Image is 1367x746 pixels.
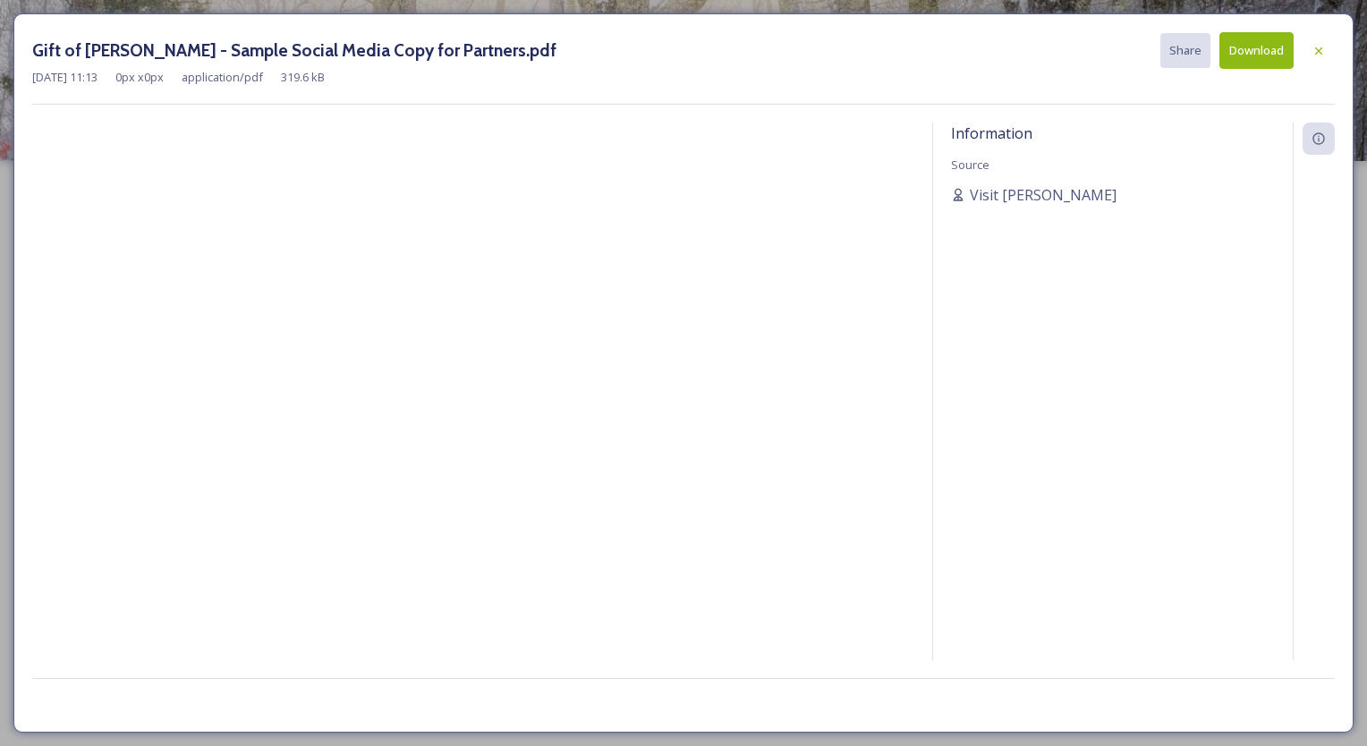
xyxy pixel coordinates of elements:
h3: Gift of [PERSON_NAME] - Sample Social Media Copy for Partners.pdf [32,38,556,64]
span: Visit [PERSON_NAME] [970,184,1117,206]
button: Download [1219,32,1294,69]
span: application/pdf [182,69,263,86]
span: Information [951,123,1032,143]
span: 0 px x 0 px [115,69,164,86]
button: Share [1160,33,1210,68]
span: [DATE] 11:13 [32,69,98,86]
span: 319.6 kB [281,69,325,86]
span: Source [951,157,989,173]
